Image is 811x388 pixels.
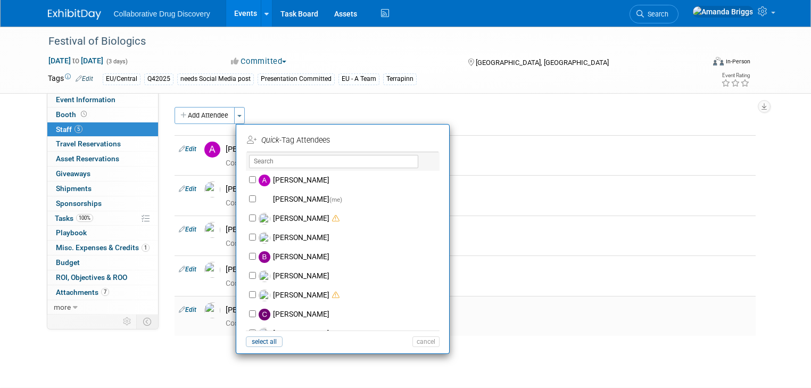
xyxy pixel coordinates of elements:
span: Playbook [56,228,87,237]
div: Presentation Committed [258,73,335,85]
a: Event Information [47,93,158,107]
div: [PERSON_NAME] [226,225,751,235]
span: 5 [75,125,82,133]
div: Event Format [647,55,750,71]
td: Tags [48,73,93,85]
span: to [71,56,81,65]
span: Booth [56,110,89,119]
img: A.jpg [204,142,220,158]
input: Search [249,155,418,168]
span: Staff [56,125,82,134]
a: Edit [76,75,93,82]
a: Giveaways [47,167,158,181]
label: [PERSON_NAME] [256,305,443,324]
button: Add Attendee [175,107,235,124]
span: Cost: $ [226,199,250,207]
span: Double-book Warning! (potential scheduling conflict) [329,214,340,222]
a: Edit [179,306,196,313]
span: (me) [329,196,342,203]
span: Tasks [55,214,93,222]
div: Q42025 [144,73,173,85]
button: select all [246,336,283,347]
div: needs Social Media post [177,73,254,85]
span: ROI, Objectives & ROO [56,273,127,282]
span: Giveaways [56,169,90,178]
span: (3 days) [105,58,128,65]
span: Shipments [56,184,92,193]
span: Event Information [56,95,115,104]
i: Double-book Warning: Potential Scheduling Conflict! [332,215,340,222]
a: Search [630,5,678,23]
a: Booth [47,108,158,122]
a: Edit [179,266,196,273]
span: Misc. Expenses & Credits [56,243,150,252]
a: Edit [179,185,196,193]
a: Tasks100% [47,211,158,226]
span: Cost: $ [226,279,250,287]
span: 0.00 [226,279,269,287]
i: Quick [261,136,279,145]
img: A.jpg [259,175,270,186]
a: Travel Reservations [47,137,158,151]
span: Budget [56,258,80,267]
td: Toggle Event Tabs [136,315,158,328]
a: Attachments7 [47,285,158,300]
label: [PERSON_NAME] [256,190,443,209]
label: [PERSON_NAME] [256,228,443,247]
span: Collaborative Drug Discovery [114,10,210,18]
span: 1 [142,244,150,252]
label: [PERSON_NAME] [256,267,443,286]
span: [GEOGRAPHIC_DATA], [GEOGRAPHIC_DATA] [476,59,609,67]
div: EU - A Team [338,73,379,85]
span: Travel Reservations [56,139,121,148]
span: [DATE] [DATE] [48,56,104,65]
a: more [47,300,158,315]
div: [PERSON_NAME] [226,144,751,154]
td: Personalize Event Tab Strip [118,315,137,328]
span: Sponsorships [56,199,102,208]
img: B.jpg [259,251,270,263]
div: [PERSON_NAME] [226,184,751,194]
span: Booth not reserved yet [79,110,89,118]
div: In-Person [725,57,750,65]
a: Budget [47,255,158,270]
span: Search [644,10,668,18]
span: Cost: $ [226,319,250,327]
a: Edit [179,145,196,153]
div: [PERSON_NAME] [226,265,751,275]
label: [PERSON_NAME] [256,171,443,190]
img: ExhibitDay [48,9,101,20]
label: [PERSON_NAME] [256,324,443,343]
img: C.jpg [259,309,270,320]
span: 0.00 [226,319,269,327]
span: more [54,303,71,311]
span: Asset Reservations [56,154,119,163]
span: 0.00 [226,239,269,247]
a: Playbook [47,226,158,240]
a: Edit [179,226,196,233]
a: ROI, Objectives & ROO [47,270,158,285]
a: Misc. Expenses & Credits1 [47,241,158,255]
img: Format-Inperson.png [713,57,724,65]
button: Committed [227,56,291,67]
span: 0.00 [226,159,269,167]
button: cancel [412,336,440,347]
div: Event Rating [721,73,750,78]
div: [PERSON_NAME] [226,305,751,315]
div: EU/Central [103,73,140,85]
img: Amanda Briggs [692,6,754,18]
a: Staff5 [47,122,158,137]
label: [PERSON_NAME] [256,247,443,267]
div: Festival of Biologics [45,32,691,51]
a: Asset Reservations [47,152,158,166]
div: Terrapinn [383,73,417,85]
label: [PERSON_NAME] [256,286,443,305]
span: Attachments [56,288,109,296]
td: -Tag Attendees [247,132,436,149]
i: Double-book Warning: Potential Scheduling Conflict! [332,292,340,299]
a: Shipments [47,181,158,196]
span: Cost: $ [226,159,250,167]
span: Double-book Warning! (potential scheduling conflict) [329,291,340,299]
label: [PERSON_NAME] [256,209,443,228]
span: 7 [101,288,109,296]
